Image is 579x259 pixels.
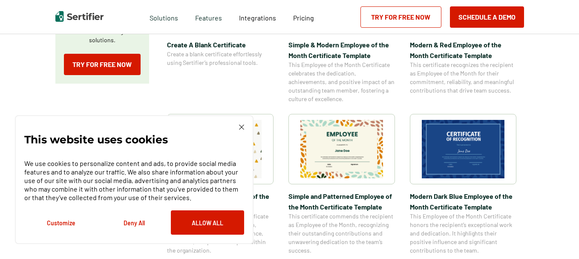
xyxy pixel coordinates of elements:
[410,212,516,255] span: This Employee of the Month Certificate honors the recipient’s exceptional work and dedication. It...
[410,39,516,61] span: Modern & Red Employee of the Month Certificate Template
[288,191,395,212] span: Simple and Patterned Employee of the Month Certificate Template
[239,125,244,130] img: Cookie Popup Close
[450,6,524,28] button: Schedule a Demo
[288,61,395,103] span: This Employee of the Month Certificate celebrates the dedication, achievements, and positive impa...
[293,14,314,22] span: Pricing
[24,210,98,235] button: Customize
[98,210,171,235] button: Deny All
[410,61,516,95] span: This certificate recognizes the recipient as Employee of the Month for their commitment, reliabil...
[167,114,274,255] a: Simple & Colorful Employee of the Month Certificate TemplateSimple & Colorful Employee of the Mon...
[24,159,244,202] p: We use cookies to personalize content and ads, to provide social media features and to analyze ou...
[171,210,244,235] button: Allow All
[167,39,274,50] span: Create A Blank Certificate
[239,12,276,22] a: Integrations
[410,114,516,255] a: Modern Dark Blue Employee of the Month Certificate TemplateModern Dark Blue Employee of the Month...
[150,12,178,22] span: Solutions
[288,39,395,61] span: Simple & Modern Employee of the Month Certificate Template
[422,120,504,178] img: Modern Dark Blue Employee of the Month Certificate Template
[288,114,395,255] a: Simple and Patterned Employee of the Month Certificate TemplateSimple and Patterned Employee of t...
[167,50,274,67] span: Create a blank certificate effortlessly using Sertifier’s professional tools.
[288,212,395,255] span: This certificate commends the recipient as Employee of the Month, recognizing their outstanding c...
[410,191,516,212] span: Modern Dark Blue Employee of the Month Certificate Template
[64,54,141,75] a: Try for Free Now
[239,14,276,22] span: Integrations
[24,135,168,144] p: This website uses cookies
[293,12,314,22] a: Pricing
[360,6,441,28] a: Try for Free Now
[195,12,222,22] span: Features
[55,11,104,22] img: Sertifier | Digital Credentialing Platform
[300,120,383,178] img: Simple and Patterned Employee of the Month Certificate Template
